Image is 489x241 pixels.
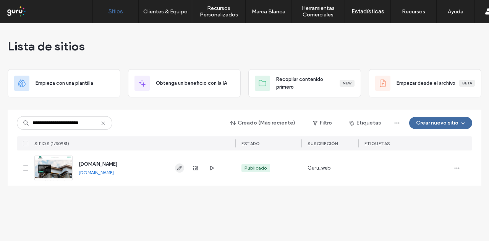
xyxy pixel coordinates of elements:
[224,117,302,129] button: Creado (Más reciente)
[397,79,455,87] span: Empezar desde el archivo
[276,76,340,91] span: Recopilar contenido primero
[291,5,345,18] label: Herramientas Comerciales
[364,141,390,146] span: ETIQUETAS
[351,8,384,15] label: Estadísticas
[8,69,120,97] div: Empieza con una plantilla
[459,80,475,87] div: Beta
[79,170,114,175] a: [DOMAIN_NAME]
[402,8,425,15] label: Recursos
[308,141,338,146] span: Suscripción
[156,79,227,87] span: Obtenga un beneficio con la IA
[16,5,37,12] span: Ayuda
[8,39,85,54] span: Lista de sitios
[241,141,260,146] span: ESTADO
[108,8,123,15] label: Sitios
[128,69,241,97] div: Obtenga un beneficio con la IA
[34,141,69,146] span: SITIOS (1/30981)
[36,79,93,87] span: Empieza con una plantilla
[448,8,463,15] label: Ayuda
[369,69,481,97] div: Empezar desde el archivoBeta
[343,117,388,129] button: Etiquetas
[248,69,361,97] div: Recopilar contenido primeroNew
[252,8,285,15] label: Marca Blanca
[305,117,340,129] button: Filtro
[192,5,245,18] label: Recursos Personalizados
[79,161,117,167] a: [DOMAIN_NAME]
[143,8,188,15] label: Clientes & Equipo
[409,117,472,129] button: Crear nuevo sitio
[340,80,355,87] div: New
[244,165,267,171] div: Publicado
[308,164,331,172] span: Guru_web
